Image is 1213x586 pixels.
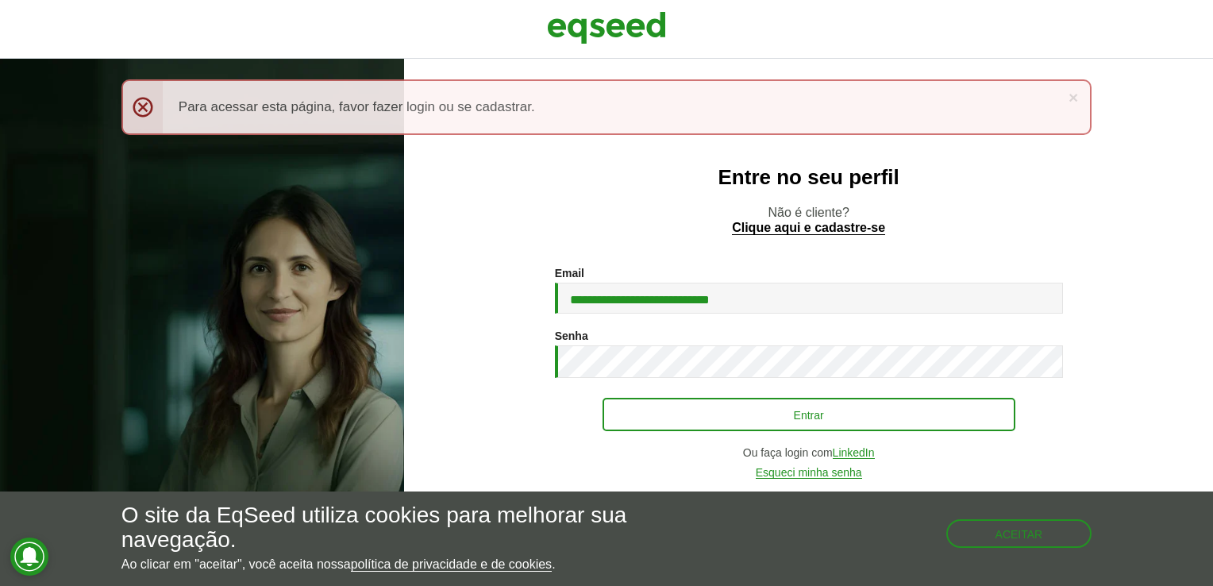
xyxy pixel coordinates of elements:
p: Não é cliente? [436,205,1181,235]
a: LinkedIn [833,447,875,459]
a: Clique aqui e cadastre-se [732,222,885,235]
a: × [1069,89,1078,106]
label: Email [555,268,584,279]
button: Entrar [603,398,1015,431]
a: Esqueci minha senha [756,467,862,479]
div: Para acessar esta página, favor fazer login ou se cadastrar. [121,79,1092,135]
button: Aceitar [946,519,1092,548]
div: Ou faça login com [555,447,1063,459]
p: Ao clicar em "aceitar", você aceita nossa . [121,557,703,572]
h2: Entre no seu perfil [436,166,1181,189]
a: política de privacidade e de cookies [351,558,553,572]
h5: O site da EqSeed utiliza cookies para melhorar sua navegação. [121,503,703,553]
img: EqSeed Logo [547,8,666,48]
label: Senha [555,330,588,341]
